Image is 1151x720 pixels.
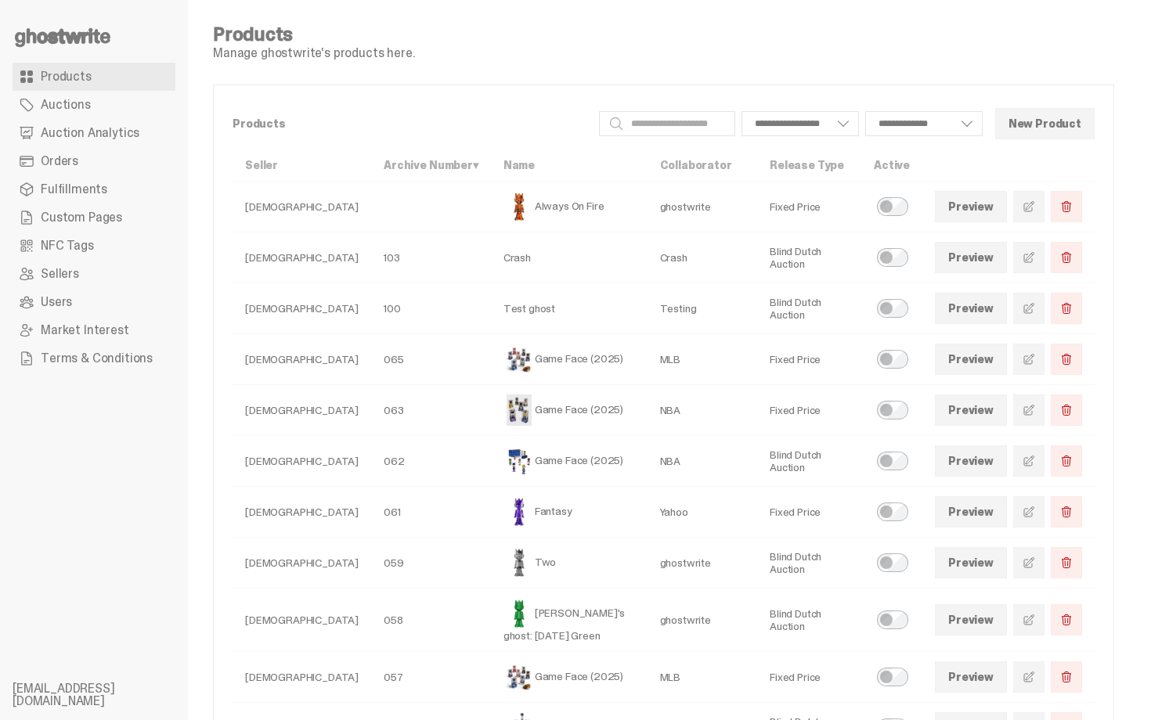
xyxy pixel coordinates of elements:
a: Users [13,288,175,316]
li: [EMAIL_ADDRESS][DOMAIN_NAME] [13,682,200,707]
img: Game Face (2025) [503,661,535,693]
td: Blind Dutch Auction [757,232,861,283]
button: Delete Product [1051,661,1082,693]
button: New Product [995,108,1095,139]
td: Game Face (2025) [491,334,648,385]
td: [DEMOGRAPHIC_DATA] [233,652,371,703]
button: Delete Product [1051,547,1082,578]
td: Fantasy [491,487,648,538]
a: NFC Tags [13,232,175,260]
td: Fixed Price [757,652,861,703]
a: Products [13,63,175,91]
td: Fixed Price [757,487,861,538]
td: 062 [371,436,491,487]
span: Products [41,70,92,83]
span: Custom Pages [41,211,122,224]
td: [DEMOGRAPHIC_DATA] [233,283,371,334]
a: Fulfillments [13,175,175,203]
td: [DEMOGRAPHIC_DATA] [233,385,371,436]
td: [DEMOGRAPHIC_DATA] [233,589,371,652]
a: Auction Analytics [13,119,175,147]
span: Auction Analytics [41,127,139,139]
td: NBA [648,385,757,436]
a: Preview [935,191,1007,222]
img: Schrödinger's ghost: Sunday Green [503,598,535,629]
a: Preview [935,496,1007,527]
button: Delete Product [1051,445,1082,477]
a: Preview [935,445,1007,477]
td: [DEMOGRAPHIC_DATA] [233,487,371,538]
img: Fantasy [503,496,535,527]
td: Blind Dutch Auction [757,283,861,334]
td: 061 [371,487,491,538]
span: Terms & Conditions [41,352,153,365]
td: [PERSON_NAME]'s ghost: [DATE] Green [491,589,648,652]
td: Testing [648,283,757,334]
td: Two [491,538,648,589]
td: Fixed Price [757,385,861,436]
p: Manage ghostwrite's products here. [213,47,415,59]
td: ghostwrite [648,182,757,232]
td: 065 [371,334,491,385]
td: Game Face (2025) [491,652,648,703]
span: Fulfillments [41,183,107,196]
span: Market Interest [41,324,129,337]
span: Sellers [41,268,79,280]
a: Preview [935,394,1007,426]
img: Game Face (2025) [503,394,535,426]
a: Preview [935,604,1007,635]
button: Delete Product [1051,394,1082,426]
td: Fixed Price [757,334,861,385]
td: Test ghost [491,283,648,334]
td: ghostwrite [648,538,757,589]
td: MLB [648,334,757,385]
button: Delete Product [1051,191,1082,222]
td: Always On Fire [491,182,648,232]
span: NFC Tags [41,239,94,252]
td: 059 [371,538,491,589]
a: Market Interest [13,316,175,344]
span: Orders [41,155,78,167]
a: Archive Number▾ [384,158,478,172]
a: Terms & Conditions [13,344,175,373]
th: Seller [233,149,371,182]
td: Blind Dutch Auction [757,436,861,487]
button: Delete Product [1051,604,1082,635]
td: Game Face (2025) [491,436,648,487]
td: 058 [371,589,491,652]
a: Active [874,158,910,172]
button: Delete Product [1051,293,1082,324]
td: ghostwrite [648,589,757,652]
td: [DEMOGRAPHIC_DATA] [233,538,371,589]
p: Products [233,118,586,129]
td: 063 [371,385,491,436]
button: Delete Product [1051,242,1082,273]
span: Auctions [41,99,91,111]
td: Game Face (2025) [491,385,648,436]
td: [DEMOGRAPHIC_DATA] [233,334,371,385]
a: Auctions [13,91,175,119]
a: Preview [935,661,1007,693]
td: Blind Dutch Auction [757,589,861,652]
td: [DEMOGRAPHIC_DATA] [233,436,371,487]
img: Two [503,547,535,578]
td: MLB [648,652,757,703]
td: Crash [648,232,757,283]
img: Game Face (2025) [503,344,535,375]
span: Users [41,296,72,308]
img: Game Face (2025) [503,445,535,477]
a: Sellers [13,260,175,288]
a: Preview [935,547,1007,578]
td: Crash [491,232,648,283]
td: 103 [371,232,491,283]
td: NBA [648,436,757,487]
button: Delete Product [1051,344,1082,375]
span: ▾ [473,158,478,172]
td: [DEMOGRAPHIC_DATA] [233,182,371,232]
td: [DEMOGRAPHIC_DATA] [233,232,371,283]
h4: Products [213,25,415,44]
button: Delete Product [1051,496,1082,527]
a: Custom Pages [13,203,175,232]
th: Collaborator [648,149,757,182]
a: Preview [935,344,1007,375]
